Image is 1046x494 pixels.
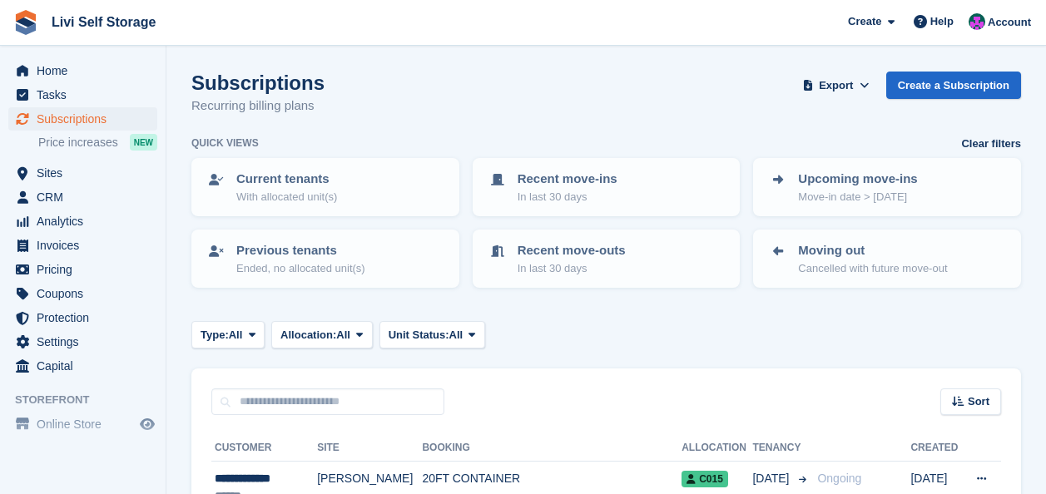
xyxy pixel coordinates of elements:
[236,260,365,277] p: Ended, no allocated unit(s)
[336,327,350,343] span: All
[37,161,136,185] span: Sites
[518,260,626,277] p: In last 30 days
[45,8,162,36] a: Livi Self Storage
[37,354,136,378] span: Capital
[798,260,947,277] p: Cancelled with future move-out
[8,412,157,436] a: menu
[682,471,728,487] span: C015
[886,72,1021,99] a: Create a Subscription
[193,231,458,286] a: Previous tenants Ended, no allocated unit(s)
[819,77,853,94] span: Export
[236,189,337,205] p: With allocated unit(s)
[798,170,917,189] p: Upcoming move-ins
[37,330,136,353] span: Settings
[848,13,881,30] span: Create
[211,435,317,462] th: Customer
[798,241,947,260] p: Moving out
[191,136,259,151] h6: Quick views
[193,160,458,215] a: Current tenants With allocated unit(s)
[37,83,136,106] span: Tasks
[8,210,157,233] a: menu
[37,282,136,305] span: Coupons
[389,327,449,343] span: Unit Status:
[422,435,682,462] th: Booking
[800,72,873,99] button: Export
[969,13,985,30] img: Graham Cameron
[752,435,811,462] th: Tenancy
[8,185,157,209] a: menu
[518,189,617,205] p: In last 30 days
[910,435,963,462] th: Created
[37,412,136,436] span: Online Store
[8,258,157,281] a: menu
[755,160,1019,215] a: Upcoming move-ins Move-in date > [DATE]
[137,414,157,434] a: Preview store
[317,435,422,462] th: Site
[37,234,136,257] span: Invoices
[817,472,861,485] span: Ongoing
[474,160,739,215] a: Recent move-ins In last 30 days
[968,393,989,410] span: Sort
[798,189,917,205] p: Move-in date > [DATE]
[271,321,373,348] button: Allocation: All
[280,327,336,343] span: Allocation:
[8,330,157,353] a: menu
[37,258,136,281] span: Pricing
[13,10,38,35] img: stora-icon-8386f47178a22dfd0bd8f6a31ec36ba5ce8667c1dd55bd0f319d3a0aa187defe.svg
[236,241,365,260] p: Previous tenants
[755,231,1019,286] a: Moving out Cancelled with future move-out
[930,13,954,30] span: Help
[518,170,617,189] p: Recent move-ins
[8,59,157,82] a: menu
[191,96,325,116] p: Recurring billing plans
[961,136,1021,152] a: Clear filters
[8,161,157,185] a: menu
[752,470,792,487] span: [DATE]
[8,83,157,106] a: menu
[682,435,752,462] th: Allocation
[8,282,157,305] a: menu
[191,72,325,94] h1: Subscriptions
[37,210,136,233] span: Analytics
[8,107,157,131] a: menu
[37,185,136,209] span: CRM
[37,306,136,329] span: Protection
[37,107,136,131] span: Subscriptions
[130,134,157,151] div: NEW
[229,327,243,343] span: All
[449,327,464,343] span: All
[8,234,157,257] a: menu
[38,133,157,151] a: Price increases NEW
[8,354,157,378] a: menu
[38,135,118,151] span: Price increases
[379,321,485,348] button: Unit Status: All
[988,14,1031,31] span: Account
[236,170,337,189] p: Current tenants
[474,231,739,286] a: Recent move-outs In last 30 days
[518,241,626,260] p: Recent move-outs
[191,321,265,348] button: Type: All
[37,59,136,82] span: Home
[201,327,229,343] span: Type:
[8,306,157,329] a: menu
[15,392,166,408] span: Storefront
